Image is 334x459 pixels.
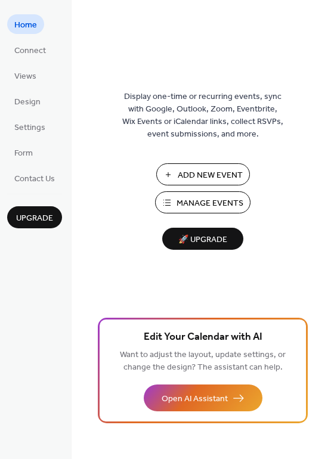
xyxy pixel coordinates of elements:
[144,384,262,411] button: Open AI Assistant
[155,191,250,213] button: Manage Events
[14,96,41,108] span: Design
[7,168,62,188] a: Contact Us
[14,19,37,32] span: Home
[14,70,36,83] span: Views
[162,393,228,405] span: Open AI Assistant
[7,40,53,60] a: Connect
[7,66,44,85] a: Views
[16,212,53,225] span: Upgrade
[169,232,236,248] span: 🚀 Upgrade
[7,14,44,34] a: Home
[156,163,250,185] button: Add New Event
[162,228,243,250] button: 🚀 Upgrade
[177,197,243,210] span: Manage Events
[7,142,40,162] a: Form
[14,173,55,185] span: Contact Us
[120,347,286,376] span: Want to adjust the layout, update settings, or change the design? The assistant can help.
[7,117,52,137] a: Settings
[14,147,33,160] span: Form
[14,122,45,134] span: Settings
[7,91,48,111] a: Design
[7,206,62,228] button: Upgrade
[144,329,262,346] span: Edit Your Calendar with AI
[122,91,283,141] span: Display one-time or recurring events, sync with Google, Outlook, Zoom, Eventbrite, Wix Events or ...
[14,45,46,57] span: Connect
[178,169,243,182] span: Add New Event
